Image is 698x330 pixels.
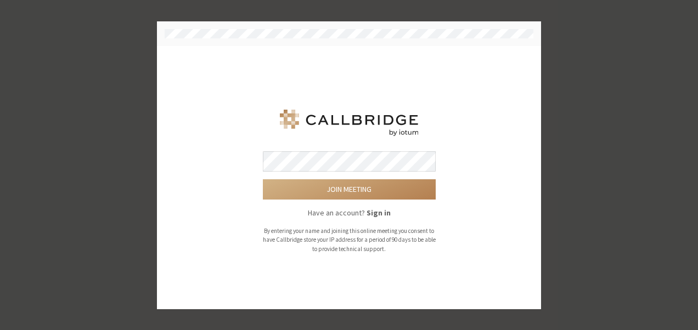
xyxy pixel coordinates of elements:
[367,207,391,219] button: Sign in
[263,226,436,254] p: By entering your name and joining this online meeting you consent to have Callbridge store your I...
[278,110,420,136] img: Iotum
[263,179,436,200] button: Join meeting
[367,208,391,218] strong: Sign in
[263,207,436,219] p: Have an account?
